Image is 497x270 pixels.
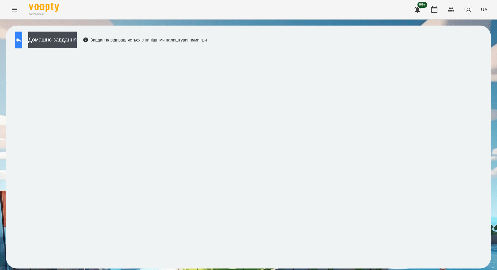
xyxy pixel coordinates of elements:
span: For Business [29,12,59,16]
button: Menu [7,2,22,17]
img: Voopty Logo [29,3,59,12]
div: Завдання відправляється з нинішніми налаштуваннями гри [83,37,207,43]
img: avatar_s.png [464,5,473,14]
span: UA [481,6,487,13]
button: Домашнє завдання [28,32,77,48]
button: UA [479,4,490,15]
span: 99+ [418,2,427,8]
